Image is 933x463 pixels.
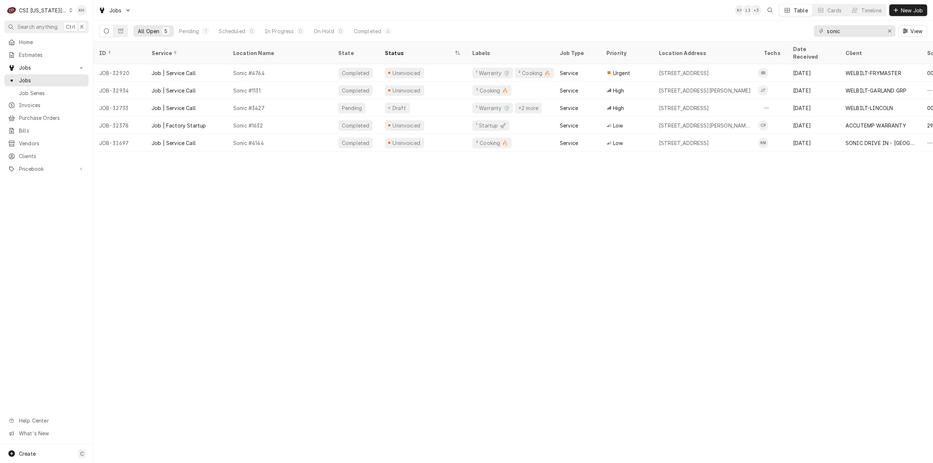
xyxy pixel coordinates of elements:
div: Timeline [861,7,882,14]
span: Invoices [19,101,85,109]
div: Completed [341,87,370,94]
span: Purchase Orders [19,114,85,122]
input: Keyword search [827,25,882,37]
div: Uninvoiced [392,122,421,129]
div: CSI [US_STATE][GEOGRAPHIC_DATA] [19,7,67,14]
div: Table [794,7,808,14]
a: Go to What's New [4,427,89,439]
div: Pending [179,27,199,35]
div: [DATE] [787,99,840,117]
div: [DATE] [787,82,840,99]
span: New Job [899,7,924,14]
div: 0 [250,27,254,35]
div: +2 more [518,104,539,112]
div: Job | Service Call [152,139,196,147]
div: — [758,99,787,117]
div: ID [99,49,138,57]
div: 0 [298,27,303,35]
span: Home [19,38,85,46]
div: WELBILT-FRYMASTER [846,69,901,77]
div: In Progress [265,27,294,35]
div: All Open [138,27,159,35]
div: Kelsey Hetlage's Avatar [77,5,87,15]
span: Pricebook [19,165,74,173]
div: Uninvoiced [392,69,421,77]
div: Completed [341,139,370,147]
button: Open search [764,4,776,16]
div: Service [152,49,220,57]
a: Invoices [4,99,89,111]
div: ² Cooking 🔥 [475,139,509,147]
a: Vendors [4,137,89,149]
span: Vendors [19,140,85,147]
a: Jobs [4,74,89,86]
div: [DATE] [787,64,840,82]
span: Low [613,122,623,129]
div: Job | Factory Startup [152,122,206,129]
div: Robert Mendon's Avatar [758,138,768,148]
div: Completed [341,122,370,129]
div: Sonic #4144 [233,139,264,147]
div: ¹ Warranty 🛡️ [475,104,510,112]
div: Job Type [560,49,595,57]
div: Sonic #1632 [233,122,263,129]
a: Go to Jobs [4,62,89,74]
div: Service [560,104,578,112]
span: What's New [19,429,84,437]
div: Sonic #3427 [233,104,265,112]
span: C [80,450,84,458]
div: Cards [827,7,842,14]
span: Search anything [17,23,58,31]
div: Labels [472,49,548,57]
div: JOB-32378 [93,117,146,134]
a: Home [4,36,89,48]
div: Uninvoiced [392,139,421,147]
div: Kelsey Hetlage's Avatar [735,5,745,15]
div: JT [758,85,768,95]
div: Completed [341,69,370,77]
div: Completed [354,27,381,35]
a: Go to Jobs [95,4,134,16]
div: Job | Service Call [152,87,196,94]
div: Service [560,139,578,147]
div: JOB-31697 [93,134,146,152]
div: [STREET_ADDRESS][PERSON_NAME][PERSON_NAME] [659,122,752,129]
button: Erase input [884,25,895,37]
div: Date Received [793,45,832,60]
div: ² Cooking 🔥 [518,69,551,77]
a: Purchase Orders [4,112,89,124]
div: BB [758,68,768,78]
span: Bills [19,127,85,134]
div: ² Cooking 🔥 [475,87,509,94]
div: Job | Service Call [152,104,196,112]
div: [DATE] [787,117,840,134]
div: Techs [764,49,781,57]
div: + 3 [751,5,761,15]
span: Jobs [109,7,122,14]
span: High [613,87,624,94]
div: KH [77,5,87,15]
div: Job | Service Call [152,69,196,77]
div: Sonic #1131 [233,87,261,94]
div: 4 [386,27,390,35]
a: Go to Help Center [4,415,89,427]
div: State [338,49,373,57]
span: Jobs [19,76,85,84]
span: K [81,23,84,31]
div: [STREET_ADDRESS] [659,139,709,147]
div: 1 [203,27,208,35]
span: Ctrl [66,23,75,31]
div: Status [385,49,453,57]
div: C [7,5,17,15]
div: JOB-32733 [93,99,146,117]
div: SONIC DRIVE IN - [GEOGRAPHIC_DATA] [846,139,916,147]
div: [DATE] [787,134,840,152]
div: JOB-32920 [93,64,146,82]
span: View [909,27,924,35]
span: Estimates [19,51,85,59]
span: Job Series [19,89,85,97]
div: JOB-32934 [93,82,146,99]
span: Help Center [19,417,84,424]
div: Sonic #4764 [233,69,265,77]
span: Create [19,451,36,457]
